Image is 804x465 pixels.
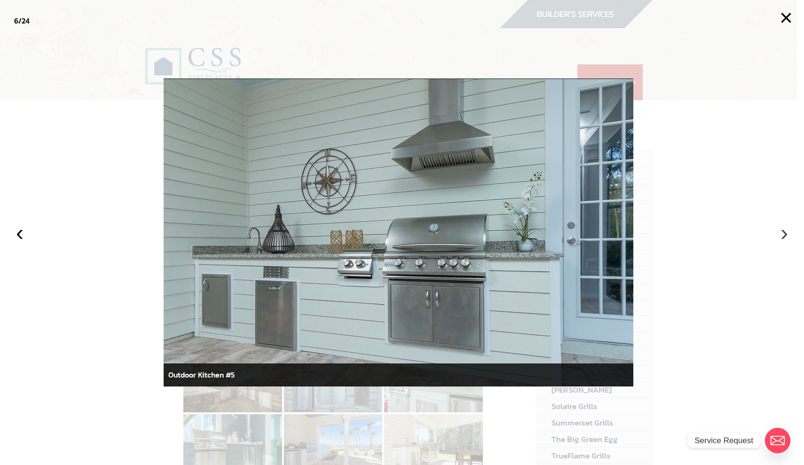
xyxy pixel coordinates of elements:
button: ‹ [9,222,30,243]
span: 24 [22,15,30,26]
div: Outdoor Kitchen #5 [164,363,633,386]
a: Email [765,428,790,453]
button: › [774,222,795,243]
div: / [14,14,30,28]
span: 6 [14,15,18,26]
button: × [776,8,796,28]
img: outdoor-living-outdoor-kitchens-css-fireplaces-and-outdoor-living-fl.jpg [164,79,633,386]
